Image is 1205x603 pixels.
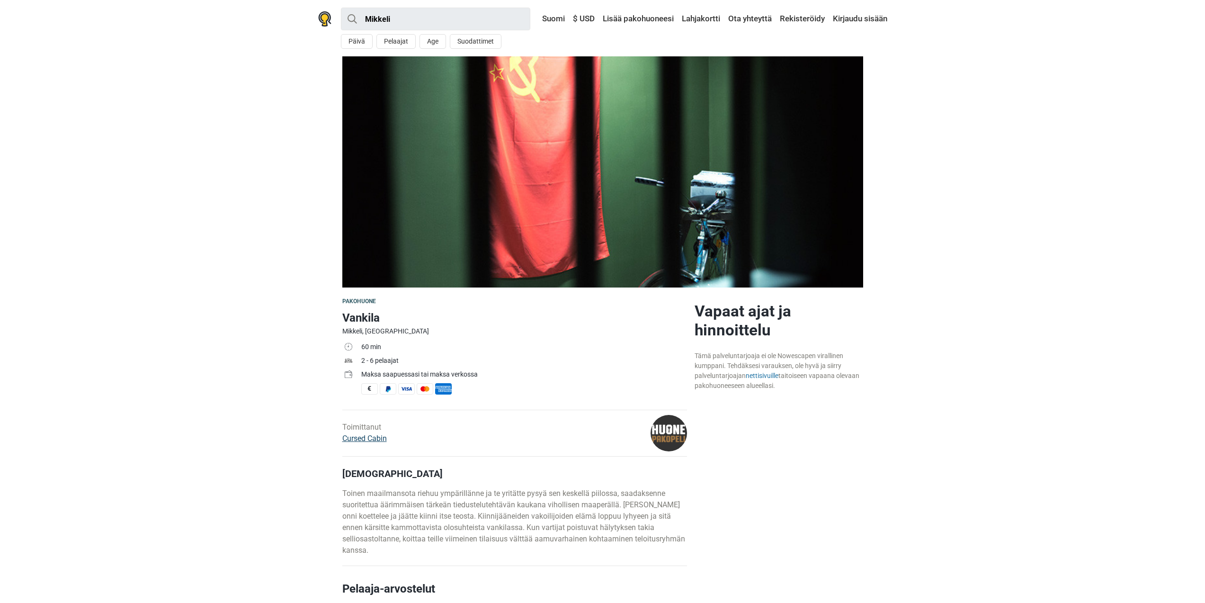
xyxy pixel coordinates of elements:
span: American Express [435,383,452,395]
span: MasterCard [417,383,433,395]
span: Käteinen [361,383,378,395]
img: 5c04925674920eb5l.png [651,415,687,451]
a: Rekisteröidy [777,10,827,27]
a: Lisää pakohuoneesi [600,10,676,27]
div: Tämä palveluntarjoaja ei ole Nowescapen virallinen kumppani. Tehdäksesi varauksen, ole hyvä ja si... [695,351,863,391]
img: Suomi [536,16,542,22]
button: Pelaajat [376,34,416,49]
div: Toimittanut [342,422,387,444]
p: Toinen maailmansota riehuu ympärillänne ja te yritätte pysyä sen keskellä piilossa, saadaksenne s... [342,488,687,556]
h4: [DEMOGRAPHIC_DATA] [342,468,687,479]
div: Maksa saapuessasi tai maksa verkossa [361,369,687,379]
td: 2 - 6 pelaajat [361,355,687,369]
span: Visa [398,383,415,395]
button: Päivä [341,34,373,49]
h1: Vankila [342,309,687,326]
a: Suomi [533,10,567,27]
input: kokeile “London” [341,8,530,30]
button: Suodattimet [450,34,501,49]
a: Cursed Cabin [342,434,387,443]
a: $ USD [571,10,597,27]
a: nettisivuille [746,372,778,379]
td: 60 min [361,341,687,355]
img: Nowescape logo [318,11,331,27]
a: Lahjakortti [679,10,723,27]
a: Kirjaudu sisään [830,10,887,27]
h2: Vapaat ajat ja hinnoittelu [695,302,863,340]
span: Pakohuone [342,298,376,305]
a: Ota yhteyttä [726,10,774,27]
div: Mikkeli, [GEOGRAPHIC_DATA] [342,326,687,336]
button: Age [420,34,446,49]
img: Vankila photo 1 [342,56,863,288]
span: PayPal [380,383,396,395]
